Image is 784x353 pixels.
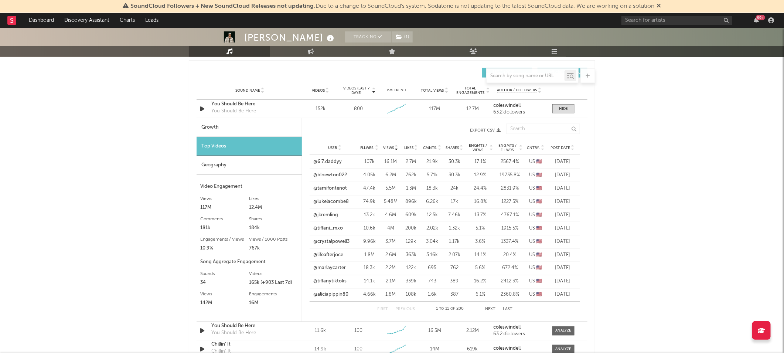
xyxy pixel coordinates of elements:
span: 🇺🇸 [536,239,542,244]
span: SoundCloud Followers + New SoundCloud Releases not updating [131,3,314,9]
a: @jkremling [313,211,338,219]
div: 14.1k [360,278,379,285]
div: 2360.8 % [497,291,523,299]
button: Official(18) [538,68,587,78]
div: 1337.4 % [497,238,523,245]
a: @aliciapippin80 [313,291,348,299]
span: 🇺🇸 [536,186,542,191]
button: UGC(268) [482,68,532,78]
div: 2.12M [456,327,490,335]
div: 9.96k [360,238,379,245]
div: 4M [382,225,399,232]
div: 389 [445,278,464,285]
div: [PERSON_NAME] [244,31,336,44]
div: 13.7 % [467,211,493,219]
div: 30.3k [445,172,464,179]
div: 16.5M [417,327,452,335]
div: 2.07k [445,251,464,259]
div: [DATE] [549,225,576,232]
div: 2.2M [382,265,399,272]
div: 2.6M [382,251,399,259]
div: [DATE] [549,198,576,206]
span: 🇺🇸 [536,226,542,231]
div: 672.4 % [497,265,523,272]
a: Dashboard [24,13,59,28]
div: 2.02k [423,225,442,232]
span: 🇺🇸 [536,199,542,204]
div: 12.9 % [467,172,493,179]
strong: coleswindell [494,325,521,330]
div: 108k [403,291,419,299]
div: 6.26k [423,198,442,206]
span: 🇺🇸 [536,279,542,284]
div: 743 [423,278,442,285]
div: 63.2k followers [494,110,545,115]
span: Post Date [550,146,570,150]
div: 74.9k [360,198,379,206]
div: 63.2k followers [494,332,545,337]
input: Search... [506,124,580,134]
div: 14.1 % [467,251,493,259]
span: Total Engagements [456,86,485,95]
span: : Due to a change to SoundCloud's system, Sodatone is not updating to the latest SoundCloud data.... [131,3,655,9]
div: 896k [403,198,419,206]
span: Author / Followers [497,88,537,93]
div: 2831.9 % [497,185,523,192]
div: Videos [249,270,299,279]
a: @tamifontenot [313,185,347,192]
span: Total Views [421,88,444,93]
div: [DATE] [549,185,576,192]
a: Leads [140,13,164,28]
div: 3.04k [423,238,442,245]
span: 🇺🇸 [536,173,542,177]
a: coleswindell [494,325,545,330]
div: 107k [360,158,379,166]
button: (1) [392,31,413,43]
span: 🇺🇸 [536,213,542,217]
div: US [526,185,545,192]
div: 117M [417,105,452,113]
a: @6.7.daddyy [313,158,342,166]
div: 184k [249,224,299,232]
span: Views [383,146,394,150]
div: 47.4k [360,185,379,192]
div: [DATE] [549,291,576,299]
div: 5.71k [423,172,442,179]
div: 5.1 % [467,225,493,232]
div: 24k [445,185,464,192]
div: 5.6 % [467,265,493,272]
div: 17.1 % [467,158,493,166]
div: US [526,198,545,206]
a: You Should Be Here [211,323,289,330]
div: 6.2M [382,172,399,179]
a: Chillin' It [211,341,289,349]
div: 10.6k [360,225,379,232]
div: 100 [354,327,362,335]
span: 🇺🇸 [536,292,542,297]
div: 1227.5 % [497,198,523,206]
div: 6.1 % [467,291,493,299]
span: to [440,308,444,311]
a: Charts [115,13,140,28]
a: Discovery Assistant [59,13,115,28]
div: [DATE] [549,265,576,272]
div: [DATE] [549,211,576,219]
div: 30.3k [445,158,464,166]
div: 142M [200,299,249,308]
div: US [526,291,545,299]
div: 695 [423,265,442,272]
span: Engmts / Views [467,143,489,152]
a: @blnewton022 [313,172,347,179]
div: US [526,172,545,179]
a: @marlaycarter [313,265,346,272]
div: US [526,211,545,219]
div: 363k [403,251,419,259]
strong: coleswindell [494,346,521,351]
button: 99+ [754,17,759,23]
div: Engagements [249,290,299,299]
div: Comments [200,215,249,224]
div: 165k (+903 Last 7d) [249,279,299,288]
div: 12.5k [423,211,442,219]
a: @crystalpowell3 [313,238,350,245]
